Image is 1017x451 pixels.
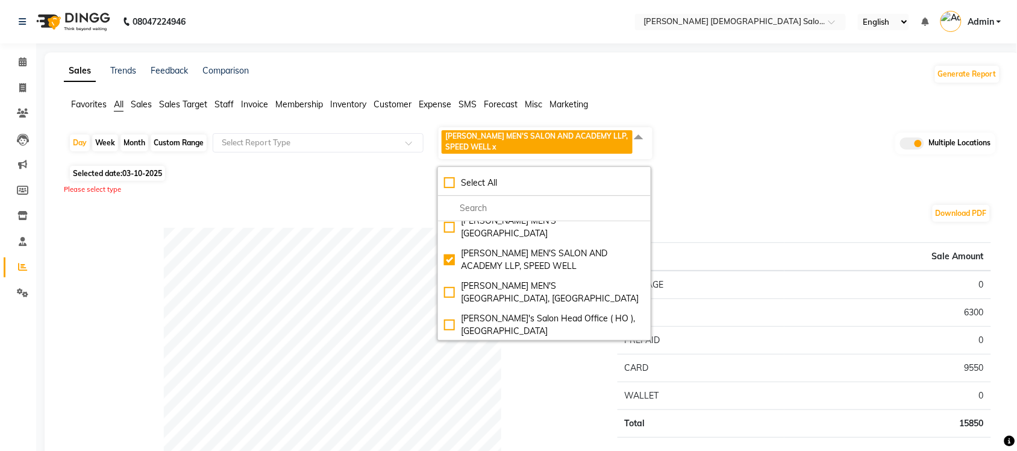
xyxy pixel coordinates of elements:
span: Misc [525,99,542,110]
div: [PERSON_NAME] MEN'S [GEOGRAPHIC_DATA] [444,215,645,240]
th: Type [618,243,784,271]
td: 6300 [784,299,991,327]
span: Favorites [71,99,107,110]
b: 08047224946 [133,5,186,39]
div: Please select type [64,184,1001,195]
div: Select All [444,177,645,189]
span: Sales Target [159,99,207,110]
span: Marketing [549,99,588,110]
span: Forecast [484,99,518,110]
td: CARD [618,355,784,382]
span: Staff [214,99,234,110]
span: SMS [458,99,477,110]
span: Expense [419,99,451,110]
span: Inventory [330,99,366,110]
span: Admin [968,16,994,28]
span: Selected date: [70,166,165,181]
img: logo [31,5,113,39]
div: Month [120,134,148,151]
th: Sale Amount [784,243,991,271]
a: Sales [64,60,96,82]
div: [PERSON_NAME]'s Salon Head Office ( HO ), [GEOGRAPHIC_DATA] [444,312,645,338]
span: 03-10-2025 [122,169,162,178]
a: x [491,142,496,151]
td: 0 [784,382,991,410]
input: multiselect-search [444,202,645,215]
div: Day [70,134,90,151]
span: Multiple Locations [929,137,991,150]
img: Admin [940,11,962,32]
span: Customer [374,99,411,110]
span: [PERSON_NAME] MEN'S SALON AND ACADEMY LLP, SPEED WELL [445,131,628,151]
a: Trends [110,65,136,76]
td: 0 [784,271,991,299]
td: Total [618,410,784,438]
td: PREPAID [618,327,784,355]
td: WALLET [618,382,784,410]
td: 9550 [784,355,991,382]
span: All [114,99,124,110]
button: Generate Report [935,66,1000,83]
div: Week [92,134,118,151]
a: Feedback [151,65,188,76]
span: Sales [131,99,152,110]
span: Membership [275,99,323,110]
div: [PERSON_NAME] MEN'S [GEOGRAPHIC_DATA], [GEOGRAPHIC_DATA] [444,280,645,305]
td: 15850 [784,410,991,438]
button: Download PDF [933,205,990,222]
td: 0 [784,327,991,355]
td: CASH [618,299,784,327]
div: Custom Range [151,134,207,151]
td: PACKAGE [618,271,784,299]
a: Comparison [202,65,249,76]
div: [PERSON_NAME] MEN'S SALON AND ACADEMY LLP, SPEED WELL [444,247,645,273]
span: Invoice [241,99,268,110]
